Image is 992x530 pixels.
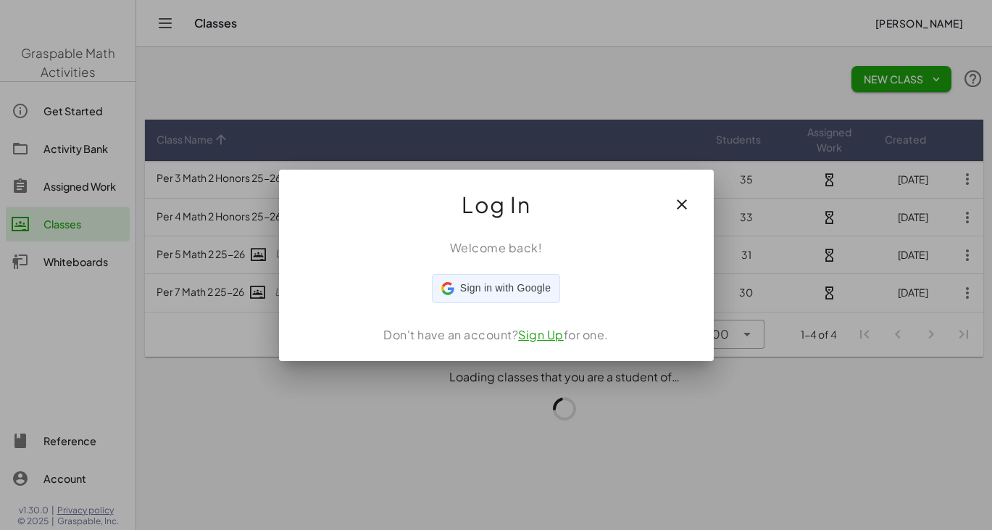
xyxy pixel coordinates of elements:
span: Log In [462,187,530,222]
a: Sign Up [518,327,564,342]
div: Welcome back! [296,239,696,257]
div: Sign in with Google [432,274,560,303]
span: Sign in with Google [460,281,551,296]
div: Don't have an account? for one. [296,326,696,344]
